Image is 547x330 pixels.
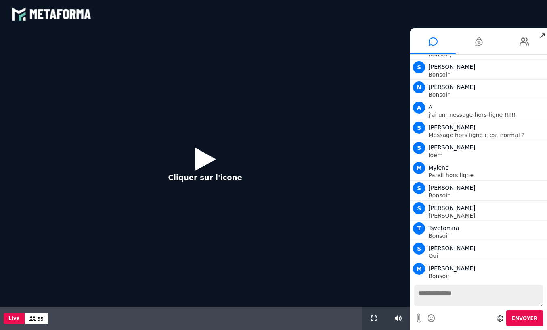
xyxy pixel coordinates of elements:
[428,245,475,251] span: [PERSON_NAME]
[413,162,425,174] span: M
[168,172,242,183] p: Cliquer sur l'icone
[428,233,545,239] p: Bonsoir
[428,152,545,158] p: Idem
[413,222,425,235] span: T
[428,52,545,57] p: Bonsoir,
[428,132,545,138] p: Message hors ligne c est normal ?
[413,243,425,255] span: S
[538,28,547,43] span: ↗
[428,213,545,218] p: [PERSON_NAME]
[428,84,475,90] span: [PERSON_NAME]
[413,61,425,73] span: S
[428,193,545,198] p: Bonsoir
[428,144,475,151] span: [PERSON_NAME]
[428,253,545,259] p: Oui
[512,315,537,321] span: Envoyer
[428,273,545,279] p: Bonsoir
[428,64,475,70] span: [PERSON_NAME]
[413,202,425,214] span: S
[428,164,448,171] span: Mylene
[413,182,425,194] span: S
[413,102,425,114] span: A
[428,72,545,77] p: Bonsoir
[428,185,475,191] span: [PERSON_NAME]
[413,122,425,134] span: S
[160,141,250,193] button: Cliquer sur l'icone
[428,104,432,110] span: A
[428,92,545,98] p: Bonsoir
[428,265,475,272] span: [PERSON_NAME]
[4,313,25,324] button: Live
[413,263,425,275] span: M
[38,316,44,322] span: 55
[428,225,459,231] span: Tsvetomira
[428,205,475,211] span: [PERSON_NAME]
[506,310,543,326] button: Envoyer
[428,124,475,131] span: [PERSON_NAME]
[413,142,425,154] span: S
[413,81,425,93] span: N
[428,112,545,118] p: j'ai un message hors-ligne !!!!!
[428,172,545,178] p: Pareil hors ligne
